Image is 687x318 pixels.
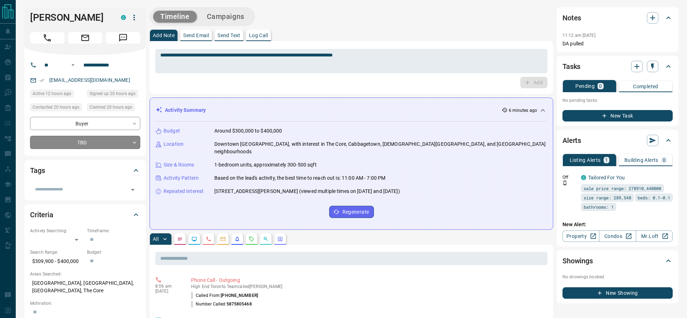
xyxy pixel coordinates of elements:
div: Showings [562,252,673,269]
span: Claimed 20 hours ago [89,104,132,111]
p: 0 [599,84,602,89]
p: Based on the lead's activity, the best time to reach out is: 11:00 AM - 7:00 PM [214,174,385,182]
svg: Lead Browsing Activity [191,236,197,242]
span: bathrooms: 1 [584,203,614,210]
button: New Showing [562,287,673,299]
p: Repeated Interest [164,188,204,195]
p: Called From: [191,292,258,299]
p: Motivation: [30,300,140,307]
p: $309,900 - $400,000 [30,255,83,267]
span: 5875805468 [226,302,252,307]
p: Off [562,174,577,180]
h2: Alerts [562,135,581,146]
a: Property [562,230,599,242]
p: Downtown [GEOGRAPHIC_DATA], with interest in The Core, Cabbagetown, [DEMOGRAPHIC_DATA][GEOGRAPHIC... [214,140,547,155]
p: [STREET_ADDRESS][PERSON_NAME] (viewed multiple times on [DATE] and [DATE]) [214,188,400,195]
svg: Calls [206,236,211,242]
p: Send Email [183,33,209,38]
p: Activity Summary [165,106,206,114]
div: TBD [30,136,140,149]
p: [DATE] [155,289,180,294]
span: Message [106,32,140,44]
a: Mr.Loft [636,230,673,242]
p: Areas Searched: [30,271,140,277]
div: Notes [562,9,673,26]
p: Activity Pattern [164,174,199,182]
p: No showings booked [562,274,673,280]
p: Pending [575,84,595,89]
p: High End Toronto Team called [PERSON_NAME] [191,284,545,289]
span: Email [68,32,102,44]
div: Alerts [562,132,673,149]
div: Mon Sep 15 2025 [30,103,83,113]
p: [GEOGRAPHIC_DATA], [GEOGRAPHIC_DATA], [GEOGRAPHIC_DATA], The Core [30,277,140,297]
svg: Email Verified [39,78,44,83]
span: Contacted 20 hours ago [33,104,79,111]
span: Signed up 20 hours ago [89,90,136,97]
span: [PHONE_NUMBER] [221,293,258,298]
p: Log Call [249,33,268,38]
button: Regenerate [329,206,374,218]
p: Size & Rooms [164,161,194,169]
button: Open [128,185,138,195]
div: condos.ca [581,175,586,180]
button: Timeline [153,11,197,23]
h1: [PERSON_NAME] [30,12,110,23]
h2: Criteria [30,209,53,220]
svg: Agent Actions [277,236,283,242]
p: Building Alerts [624,158,658,163]
svg: Push Notification Only [562,180,567,185]
div: Activity Summary6 minutes ago [156,104,547,117]
span: Call [30,32,64,44]
a: Condos [599,230,636,242]
p: Around $300,000 to $400,000 [214,127,282,135]
span: size range: 289,548 [584,194,631,201]
svg: Requests [249,236,254,242]
p: Budget: [87,249,140,255]
p: 11:12 am [DATE] [562,33,595,38]
p: New Alert: [562,221,673,228]
p: 6 minutes ago [509,107,537,114]
p: Number Called: [191,301,252,307]
p: No pending tasks [562,95,673,106]
p: 0 [663,158,666,163]
p: Listing Alerts [570,158,601,163]
p: Add Note [153,33,175,38]
h2: Showings [562,255,593,267]
div: Tasks [562,58,673,75]
a: Tailored For You [588,175,625,180]
svg: Listing Alerts [234,236,240,242]
p: 1-bedroom units, approximately 300-500 sqft [214,161,317,169]
p: Search Range: [30,249,83,255]
span: beds: 0.1-0.1 [638,194,670,201]
p: Budget [164,127,180,135]
a: [EMAIL_ADDRESS][DOMAIN_NAME] [49,77,130,83]
div: Criteria [30,206,140,223]
svg: Opportunities [263,236,269,242]
button: Open [69,61,77,69]
p: Completed [633,84,658,89]
div: condos.ca [121,15,126,20]
p: Timeframe: [87,228,140,234]
p: 8:06 am [155,284,180,289]
h2: Tasks [562,61,580,72]
p: DA pulled [562,40,673,48]
button: Campaigns [200,11,252,23]
svg: Emails [220,236,226,242]
svg: Notes [177,236,183,242]
div: Mon Sep 15 2025 [87,90,140,100]
h2: Notes [562,12,581,24]
div: Mon Sep 15 2025 [30,90,83,100]
span: Active 12 hours ago [33,90,71,97]
p: All [153,237,159,242]
span: sale price range: 278910,440000 [584,185,661,192]
h2: Tags [30,165,45,176]
div: Mon Sep 15 2025 [87,103,140,113]
p: Send Text [218,33,240,38]
p: 1 [605,158,608,163]
div: Tags [30,162,140,179]
button: New Task [562,110,673,121]
textarea: To enrich screen reader interactions, please activate Accessibility in Grammarly extension settings [160,52,534,70]
p: Phone Call - Outgoing [191,277,545,284]
p: Actively Searching: [30,228,83,234]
